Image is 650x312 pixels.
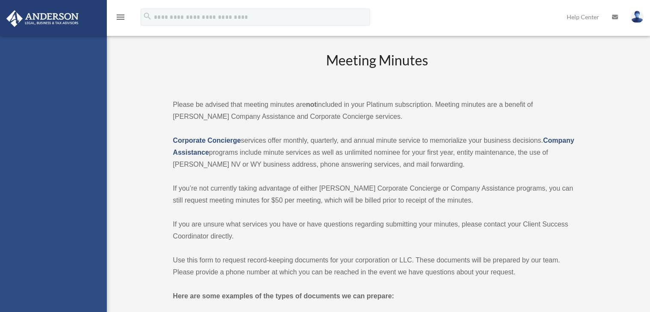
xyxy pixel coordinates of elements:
a: Company Assistance [173,137,574,156]
a: Corporate Concierge [173,137,241,144]
img: User Pic [631,11,644,23]
strong: Here are some examples of the types of documents we can prepare: [173,292,394,300]
p: If you are unsure what services you have or have questions regarding submitting your minutes, ple... [173,218,582,242]
strong: not [306,101,317,108]
img: Anderson Advisors Platinum Portal [4,10,81,27]
h2: Meeting Minutes [173,51,582,86]
p: Use this form to request record-keeping documents for your corporation or LLC. These documents wi... [173,254,582,278]
p: Please be advised that meeting minutes are included in your Platinum subscription. Meeting minute... [173,99,582,123]
i: search [143,12,152,21]
a: menu [115,15,126,22]
p: If you’re not currently taking advantage of either [PERSON_NAME] Corporate Concierge or Company A... [173,182,582,206]
p: services offer monthly, quarterly, and annual minute service to memorialize your business decisio... [173,135,582,171]
i: menu [115,12,126,22]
